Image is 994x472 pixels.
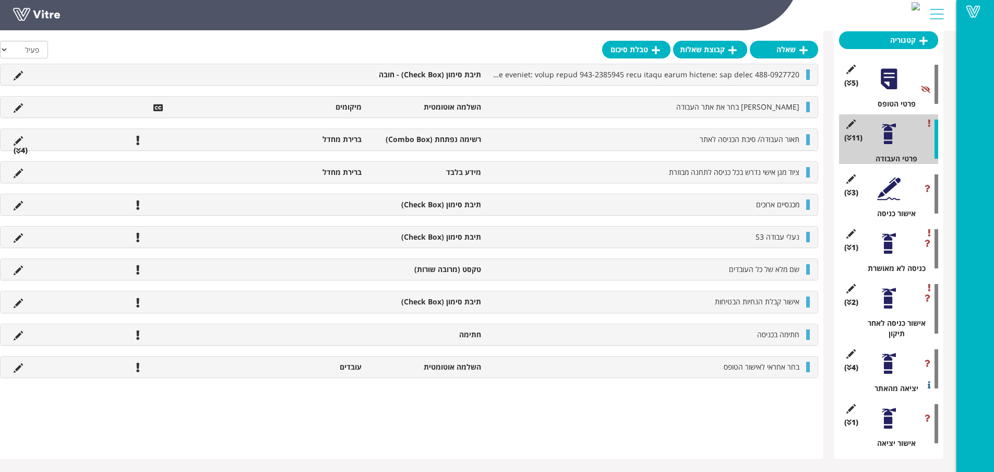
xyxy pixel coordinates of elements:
span: (11 ) [844,133,863,143]
div: פרטי העבודה [847,154,938,164]
li: מיקומים [247,102,367,112]
span: (3 ) [844,187,858,198]
a: קבוצת שאלות [673,41,747,58]
span: ציוד מגן אישי נדרש בכל כניסה לתחנה מבוזרת [669,167,799,177]
div: כניסה לא מאושרת [847,263,938,274]
li: השלמה אוטומטית [367,102,486,112]
span: מכנסיים ארוכים [756,199,799,209]
li: תיבת סימון (Check Box) [367,199,486,210]
a: טבלת סיכום [602,41,670,58]
a: שאלה [750,41,818,58]
li: ברירת מחדל [247,134,367,145]
div: אישור כניסה לאחר תיקון [847,318,938,339]
li: חתימה [367,329,486,340]
span: (1 ) [844,242,858,253]
span: אישור קבלת הנחיות הבטיחות [715,297,799,306]
li: (4 ) [8,145,33,156]
span: תאור העבודה/ סיבת הכניסה לאתר [700,134,799,144]
li: תיבת סימון (Check Box) [367,232,486,242]
div: יציאה מהאתר [847,383,938,394]
li: תיבת סימון (Check Box) - חובה [367,69,486,80]
li: רשימה נפתחת (Combo Box) [367,134,486,145]
span: (1 ) [844,417,858,428]
div: אישור כניסה [847,208,938,219]
span: (4 ) [844,362,858,373]
div: אישור יציאה [847,438,938,449]
li: השלמה אוטומטית [367,362,486,372]
img: b0633320-9815-403a-a5fe-ab8facf56475.jpg [912,2,920,10]
span: [PERSON_NAME] בחר את אתר העבודה [676,102,799,112]
li: מידע בלבד [367,167,486,178]
span: שם מלא של כל העובדים [729,264,799,274]
span: (2 ) [844,297,858,308]
a: קטגוריה [839,31,938,49]
span: נעלי עבודה S3 [756,232,799,242]
li: תיבת סימון (Check Box) [367,297,486,307]
li: טקסט (מרובה שורות) [367,264,486,275]
span: חתימה בכניסה [757,329,799,339]
span: (5 ) [844,78,858,88]
li: עובדים [247,362,367,372]
li: ברירת מחדל [247,167,367,178]
div: פרטי הטופס [847,99,938,109]
span: בחר אחראי לאישור הטופס [724,362,799,372]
